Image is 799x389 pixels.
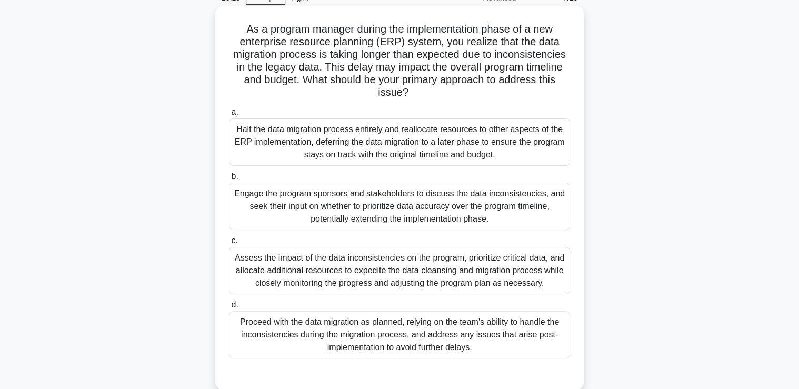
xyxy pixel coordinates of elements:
h5: As a program manager during the implementation phase of a new enterprise resource planning (ERP) ... [228,23,571,99]
span: c. [231,236,237,245]
span: b. [231,172,238,181]
div: Halt the data migration process entirely and reallocate resources to other aspects of the ERP imp... [229,118,570,166]
div: Proceed with the data migration as planned, relying on the team's ability to handle the inconsist... [229,311,570,358]
div: Assess the impact of the data inconsistencies on the program, prioritize critical data, and alloc... [229,247,570,294]
span: a. [231,107,238,116]
span: d. [231,300,238,309]
div: Engage the program sponsors and stakeholders to discuss the data inconsistencies, and seek their ... [229,183,570,230]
